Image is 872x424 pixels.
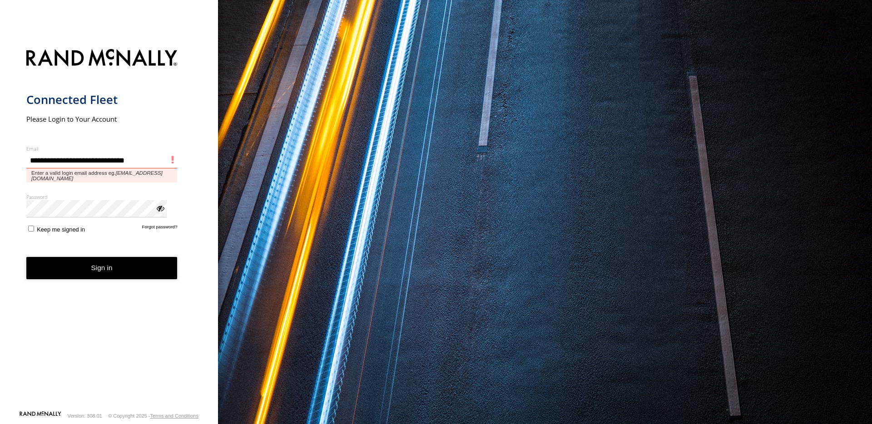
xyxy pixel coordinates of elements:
div: Version: 308.01 [68,413,102,419]
a: Terms and Conditions [150,413,198,419]
h2: Please Login to Your Account [26,114,178,123]
span: Enter a valid login email address eg. [26,168,178,182]
em: [EMAIL_ADDRESS][DOMAIN_NAME] [31,170,163,181]
a: Visit our Website [20,411,61,420]
span: Keep me signed in [37,226,85,233]
h1: Connected Fleet [26,92,178,107]
button: Sign in [26,257,178,279]
label: Email [26,145,178,152]
form: main [26,44,192,410]
img: Rand McNally [26,47,178,70]
input: Keep me signed in [28,226,34,232]
label: Password [26,193,178,200]
a: Forgot password? [142,224,178,233]
div: ViewPassword [155,203,164,212]
div: © Copyright 2025 - [108,413,198,419]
